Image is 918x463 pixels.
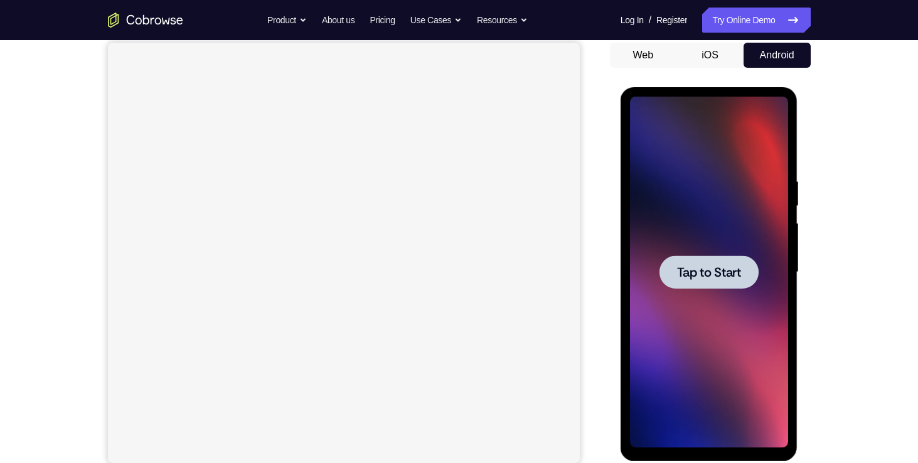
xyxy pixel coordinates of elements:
button: Android [744,43,811,68]
span: Tap to Start [56,179,120,191]
button: Use Cases [410,8,462,33]
a: Go to the home page [108,13,183,28]
a: Register [656,8,687,33]
span: / [649,13,651,28]
a: Try Online Demo [702,8,810,33]
a: Pricing [370,8,395,33]
button: iOS [676,43,744,68]
button: Product [267,8,307,33]
iframe: Agent [108,43,580,463]
a: Log In [621,8,644,33]
button: Tap to Start [39,168,138,201]
button: Resources [477,8,528,33]
a: About us [322,8,355,33]
button: Web [610,43,677,68]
